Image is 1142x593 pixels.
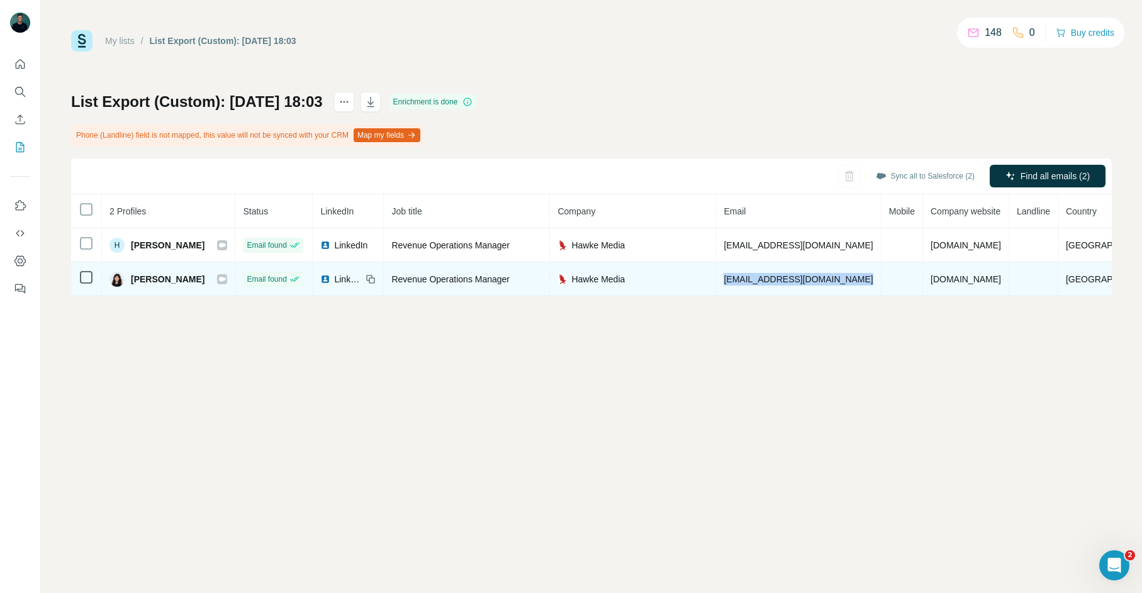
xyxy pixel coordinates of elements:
h1: List Export (Custom): [DATE] 18:03 [71,92,323,112]
p: 148 [985,25,1002,40]
span: [PERSON_NAME] [131,273,204,285]
span: [EMAIL_ADDRESS][DOMAIN_NAME] [724,274,873,284]
button: Sync all to Salesforce (2) [867,167,983,186]
img: Avatar [10,13,30,33]
span: Revenue Operations Manager [391,240,510,250]
span: Company website [931,206,1000,216]
a: My lists [105,36,135,46]
img: Avatar [109,272,125,287]
button: Use Surfe on LinkedIn [10,194,30,217]
button: Quick start [10,53,30,75]
span: LinkedIn [320,206,354,216]
button: Map my fields [354,128,420,142]
span: [EMAIL_ADDRESS][DOMAIN_NAME] [724,240,873,250]
span: Email found [247,274,286,285]
span: Hawke Media [571,239,625,252]
li: / [141,35,143,47]
button: Enrich CSV [10,108,30,131]
iframe: Intercom live chat [1099,550,1129,580]
span: Country [1066,206,1097,216]
button: My lists [10,136,30,158]
button: Find all emails (2) [990,165,1106,187]
span: [DOMAIN_NAME] [931,240,1001,250]
span: [DOMAIN_NAME] [931,274,1001,284]
button: Use Surfe API [10,222,30,245]
span: Status [243,206,268,216]
span: Email [724,206,746,216]
img: LinkedIn logo [320,274,330,284]
img: company-logo [557,240,568,250]
span: Find all emails (2) [1021,170,1090,182]
img: Surfe Logo [71,30,92,52]
img: LinkedIn logo [320,240,330,250]
span: 2 [1125,550,1135,560]
span: LinkedIn [334,273,362,285]
button: Dashboard [10,250,30,272]
span: Hawke Media [571,273,625,285]
div: Enrichment is done [389,94,477,109]
div: Phone (Landline) field is not mapped, this value will not be synced with your CRM [71,125,423,146]
button: actions [334,92,354,112]
span: LinkedIn [334,239,367,252]
div: H [109,238,125,253]
p: 0 [1029,25,1035,40]
span: Landline [1017,206,1050,216]
span: Company [557,206,595,216]
span: Email found [247,240,286,251]
span: Revenue Operations Manager [391,274,510,284]
button: Feedback [10,277,30,300]
span: Job title [391,206,422,216]
span: [PERSON_NAME] [131,239,204,252]
span: 2 Profiles [109,206,146,216]
img: company-logo [557,274,568,284]
button: Buy credits [1056,24,1114,42]
button: Search [10,80,30,103]
div: List Export (Custom): [DATE] 18:03 [150,35,296,47]
span: Mobile [889,206,915,216]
